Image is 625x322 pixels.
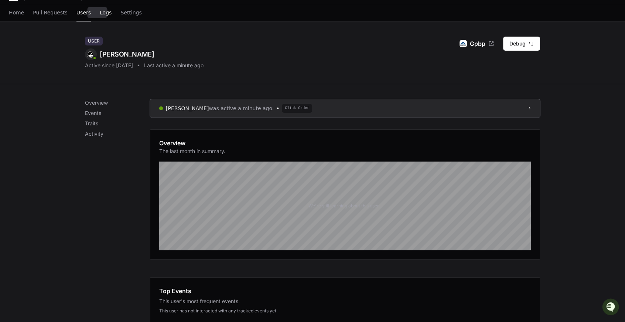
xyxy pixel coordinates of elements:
[85,120,150,127] p: Traits
[25,62,93,68] div: We're available if you need us!
[33,10,67,15] span: Pull Requests
[86,50,96,59] img: 2.svg
[100,10,112,15] span: Logs
[159,308,531,314] div: This user has not interacted with any tracked events yet.
[144,62,204,69] div: Last active a minute ago
[470,39,485,48] span: Gpbp
[85,109,150,117] p: Events
[74,78,89,83] span: Pylon
[159,139,225,148] h1: Overview
[7,7,22,22] img: PlayerZero
[166,105,209,111] a: [PERSON_NAME]
[120,10,141,15] span: Settings
[159,287,191,295] h1: Top Events
[503,37,540,51] button: Debug
[282,104,312,113] span: Click Order
[126,57,134,66] button: Start new chat
[460,40,467,47] img: gapac.com
[76,4,91,21] a: Users
[100,4,112,21] a: Logs
[85,62,133,69] div: Active since [DATE]
[150,99,540,118] a: [PERSON_NAME]was active a minute ago.Click Order
[601,298,621,318] iframe: Open customer support
[85,99,150,106] p: Overview
[33,4,67,21] a: Pull Requests
[159,148,225,155] p: The last month in summary.
[159,139,531,159] app-pz-page-link-header: Overview
[85,37,103,45] div: User
[9,10,24,15] span: Home
[85,48,204,60] div: [PERSON_NAME]
[85,130,150,138] p: Activity
[120,4,141,21] a: Settings
[470,39,494,48] a: Gpbp
[209,105,274,112] span: was active a minute ago.
[159,298,531,305] div: This user's most frequent events.
[52,77,89,83] a: Powered byPylon
[76,10,91,15] span: Users
[9,4,24,21] a: Home
[308,203,382,209] div: We're still learning about this user...
[7,30,134,41] div: Welcome
[25,55,121,62] div: Start new chat
[7,55,21,68] img: 1756235613930-3d25f9e4-fa56-45dd-b3ad-e072dfbd1548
